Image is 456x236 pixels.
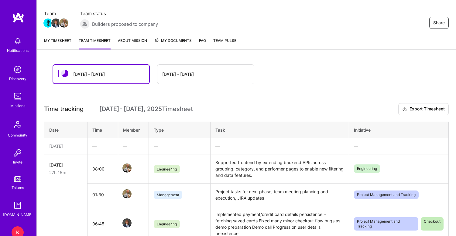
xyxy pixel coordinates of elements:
div: — [215,143,344,149]
div: Tokens [12,184,24,191]
img: Team Member Avatar [43,19,53,28]
div: Community [8,132,27,138]
img: Team Member Avatar [59,19,68,28]
span: Project Management and Tracking [354,217,418,231]
span: Builders proposed to company [92,21,158,27]
a: About Mission [118,37,147,49]
div: [DOMAIN_NAME] [3,211,33,218]
img: discovery [12,63,24,76]
a: Team Pulse [213,37,236,49]
a: Team Member Avatar [52,18,60,28]
span: Share [433,20,445,26]
td: Project tasks for next phase, team meeting planning and execution, JIRA updates [210,183,349,206]
div: 27h 15m [49,169,82,176]
div: — [92,143,113,149]
div: — [354,143,444,149]
th: Time [87,122,118,138]
th: Member [118,122,149,138]
span: Project Management and Tracking [354,190,419,199]
span: My Documents [154,37,192,44]
th: Task [210,122,349,138]
span: Time tracking [44,105,84,113]
img: Builders proposed to company [80,19,90,29]
span: [DATE] - [DATE] , 2025 Timesheet [99,105,193,113]
div: — [123,143,144,149]
th: Date [44,122,87,138]
a: Team Member Avatar [123,218,131,228]
div: — [154,143,205,149]
th: Initiative [349,122,448,138]
th: Type [149,122,211,138]
a: Team Member Avatar [123,163,131,173]
span: Engineering [154,165,180,173]
img: Team Member Avatar [122,189,132,198]
img: teamwork [12,90,24,103]
a: Team Member Avatar [60,18,68,28]
i: icon Download [402,106,407,113]
span: Management [154,191,182,199]
div: Notifications [7,47,29,54]
a: FAQ [199,37,206,49]
div: Missions [10,103,25,109]
span: Engineering [154,220,180,228]
td: 08:00 [87,154,118,183]
a: Team timesheet [79,37,111,49]
button: Share [429,17,449,29]
div: Discovery [9,76,26,82]
img: Team Member Avatar [122,164,132,173]
div: [DATE] [49,162,82,168]
span: Team [44,10,68,17]
img: guide book [12,199,24,211]
td: 01:30 [87,183,118,206]
a: My timesheet [44,37,71,49]
img: Invite [12,147,24,159]
img: status icon [61,70,68,77]
img: logo [12,12,24,23]
span: Checkout [421,217,444,231]
span: Team status [80,10,158,17]
span: Engineering [354,164,380,173]
img: bell [12,35,24,47]
img: Community [10,117,25,132]
a: Team Member Avatar [123,189,131,199]
td: Supported frontend by extending backend APIs across grouping, category, and performer pages to en... [210,154,349,183]
span: Team Pulse [213,38,236,43]
img: Team Member Avatar [51,19,60,28]
button: Export Timesheet [398,103,449,115]
a: My Documents [154,37,192,49]
div: [DATE] - [DATE] [73,71,105,77]
div: [DATE] [49,143,82,149]
div: [DATE] - [DATE] [162,71,194,77]
div: Invite [13,159,22,165]
img: Team Member Avatar [122,218,132,228]
a: Team Member Avatar [44,18,52,28]
img: tokens [14,176,21,182]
